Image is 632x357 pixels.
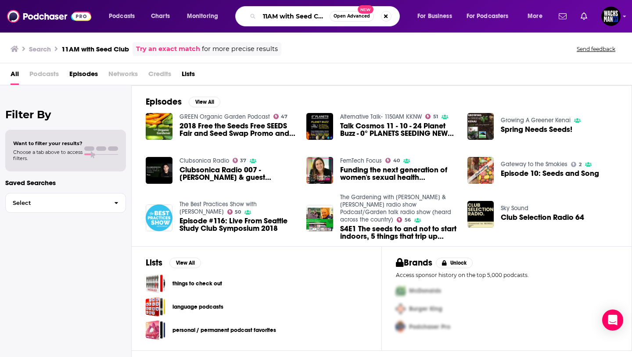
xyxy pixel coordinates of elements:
button: Show profile menu [601,7,621,26]
a: language podcasts [146,297,165,317]
h2: Episodes [146,96,182,107]
a: 2018 Free the Seeds Free SEEDS Fair and Seed Swap Promo and review of 2017 [180,122,296,137]
a: Episodes [69,67,98,85]
h3: Search [29,45,51,53]
a: The Best Practices Show with Kirk Behrendt [180,200,257,215]
button: Unlock [436,258,473,268]
img: S4E1 The seeds to and not to start indoors, 5 things that trip up gardeners, Guest Atina Diffley ... [306,205,333,232]
img: Spring Needs Seeds! [467,113,494,140]
a: Show notifications dropdown [555,9,570,24]
span: 37 [240,159,246,163]
a: personal / permanent podcast favorites [172,325,276,335]
a: Charts [145,9,175,23]
img: Funding the next generation of women's sexual health companies with Amboy Street Ventures - Episo... [306,157,333,184]
a: language podcasts [172,302,223,312]
img: Podchaser - Follow, Share and Rate Podcasts [7,8,91,25]
a: Lists [182,67,195,85]
button: Send feedback [574,45,618,53]
a: Growing A Greener Kenai [501,117,571,124]
span: Credits [148,67,171,85]
span: Monitoring [187,10,218,22]
a: ListsView All [146,257,201,268]
h2: Filter By [5,108,126,121]
span: Podcasts [109,10,135,22]
a: EpisodesView All [146,96,220,107]
a: Clubsonica Radio 007 - Juan Pablo Torrez & guest Armandhe [180,166,296,181]
a: things to check out [172,279,222,288]
div: Search podcasts, credits, & more... [244,6,408,26]
a: Show notifications dropdown [577,9,591,24]
a: Club Selection Radio 64 [467,201,494,228]
a: GREEN Organic Garden Podcast [180,113,270,120]
span: 50 [235,210,241,214]
button: open menu [461,9,521,23]
input: Search podcasts, credits, & more... [259,9,330,23]
a: personal / permanent podcast favorites [146,320,165,340]
h2: Lists [146,257,162,268]
span: New [358,5,373,14]
a: Episode 10: Seeds and Song [501,170,599,177]
img: Second Pro Logo [392,300,409,318]
button: open menu [411,9,463,23]
button: Open AdvancedNew [330,11,374,22]
a: Try an exact match [136,44,200,54]
img: User Profile [601,7,621,26]
span: Podcasts [29,67,59,85]
span: For Podcasters [467,10,509,22]
p: Saved Searches [5,178,126,187]
span: Burger King [409,305,442,313]
img: 2018 Free the Seeds Free SEEDS Fair and Seed Swap Promo and review of 2017 [146,113,172,140]
a: Spring Needs Seeds! [501,126,572,133]
span: Want to filter your results? [13,140,83,146]
a: 47 [273,114,288,119]
a: Episode #116: Live From Seattle Study Club Symposium 2018 [146,204,172,231]
img: Clubsonica Radio 007 - Juan Pablo Torrez & guest Armandhe [146,157,172,184]
span: More [528,10,542,22]
span: for more precise results [202,44,278,54]
span: Talk Cosmos 11 - 10 - 24 Planet Buzz - 0° PLANETS SEEDING NEW CONSCIOUSNESS [340,122,457,137]
button: View All [189,97,220,107]
span: McDonalds [409,287,441,295]
a: S4E1 The seeds to and not to start indoors, 5 things that trip up gardeners, Guest Atina Diffley ... [340,225,457,240]
span: Clubsonica Radio 007 - [PERSON_NAME] & guest Armandhe [180,166,296,181]
a: Episode #116: Live From Seattle Study Club Symposium 2018 [180,217,296,232]
img: Talk Cosmos 11 - 10 - 24 Planet Buzz - 0° PLANETS SEEDING NEW CONSCIOUSNESS [306,113,333,140]
button: View All [169,258,201,268]
img: Third Pro Logo [392,318,409,336]
span: Networks [108,67,138,85]
h3: 11AM with Seed Club [61,45,129,53]
h2: Brands [396,257,432,268]
a: 40 [385,158,400,163]
button: open menu [181,9,230,23]
span: Choose a tab above to access filters. [13,149,83,161]
img: Episode 10: Seeds and Song [467,157,494,184]
a: 50 [227,209,241,215]
a: Gateway to the Smokies [501,160,567,168]
span: For Business [417,10,452,22]
a: 2 [571,162,582,167]
a: things to check out [146,273,165,293]
a: All [11,67,19,85]
a: Alternative Talk- 1150AM KKNW [340,113,422,120]
button: Select [5,193,126,213]
a: 56 [397,217,411,222]
a: 37 [233,158,247,163]
a: Club Selection Radio 64 [501,214,584,221]
button: open menu [521,9,553,23]
div: Open Intercom Messenger [602,310,623,331]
